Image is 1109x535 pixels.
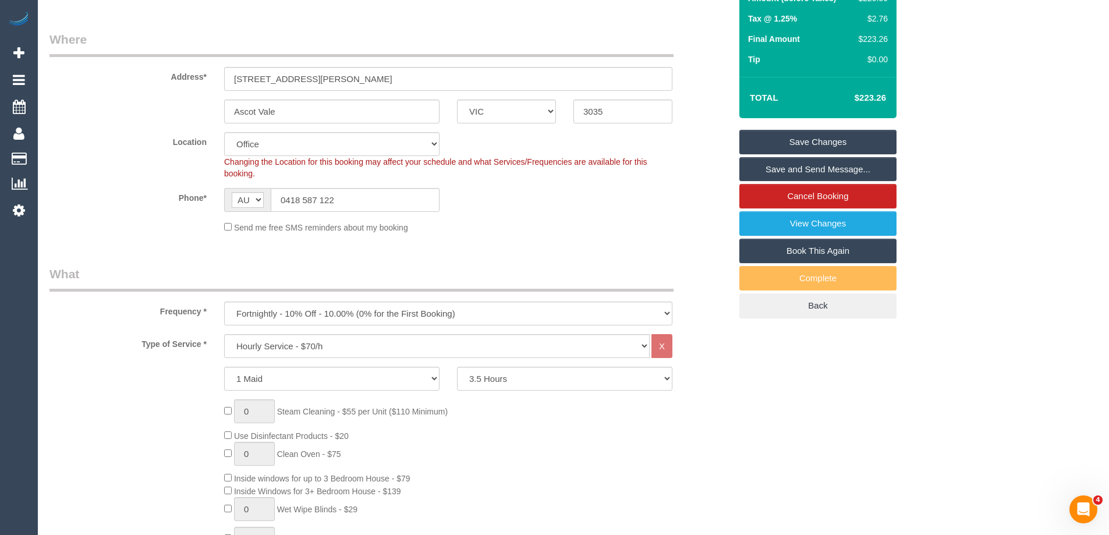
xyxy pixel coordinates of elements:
span: Changing the Location for this booking may affect your schedule and what Services/Frequencies are... [224,157,647,178]
a: View Changes [739,211,897,236]
label: Frequency * [41,302,215,317]
label: Final Amount [748,33,800,45]
label: Location [41,132,215,148]
a: Book This Again [739,239,897,263]
iframe: Intercom live chat [1069,495,1097,523]
span: Steam Cleaning - $55 per Unit ($110 Minimum) [277,407,448,416]
span: 4 [1093,495,1103,505]
div: $2.76 [853,13,888,24]
span: Inside windows for up to 3 Bedroom House - $79 [234,474,410,483]
label: Address* [41,67,215,83]
a: Save Changes [739,130,897,154]
span: Wet Wipe Blinds - $29 [277,505,357,514]
div: $223.26 [853,33,888,45]
strong: Total [750,93,778,102]
label: Tax @ 1.25% [748,13,797,24]
span: Use Disinfectant Products - $20 [234,431,349,441]
a: Cancel Booking [739,184,897,208]
legend: What [49,265,674,292]
img: Automaid Logo [7,12,30,28]
span: Send me free SMS reminders about my booking [234,223,408,232]
input: Suburb* [224,100,440,123]
input: Post Code* [573,100,672,123]
legend: Where [49,31,674,57]
div: $0.00 [853,54,888,65]
h4: $223.26 [820,93,886,103]
span: Clean Oven - $75 [277,449,341,459]
a: Save and Send Message... [739,157,897,182]
input: Phone* [271,188,440,212]
label: Type of Service * [41,334,215,350]
span: Inside Windows for 3+ Bedroom House - $139 [234,487,401,496]
label: Tip [748,54,760,65]
a: Back [739,293,897,318]
label: Phone* [41,188,215,204]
